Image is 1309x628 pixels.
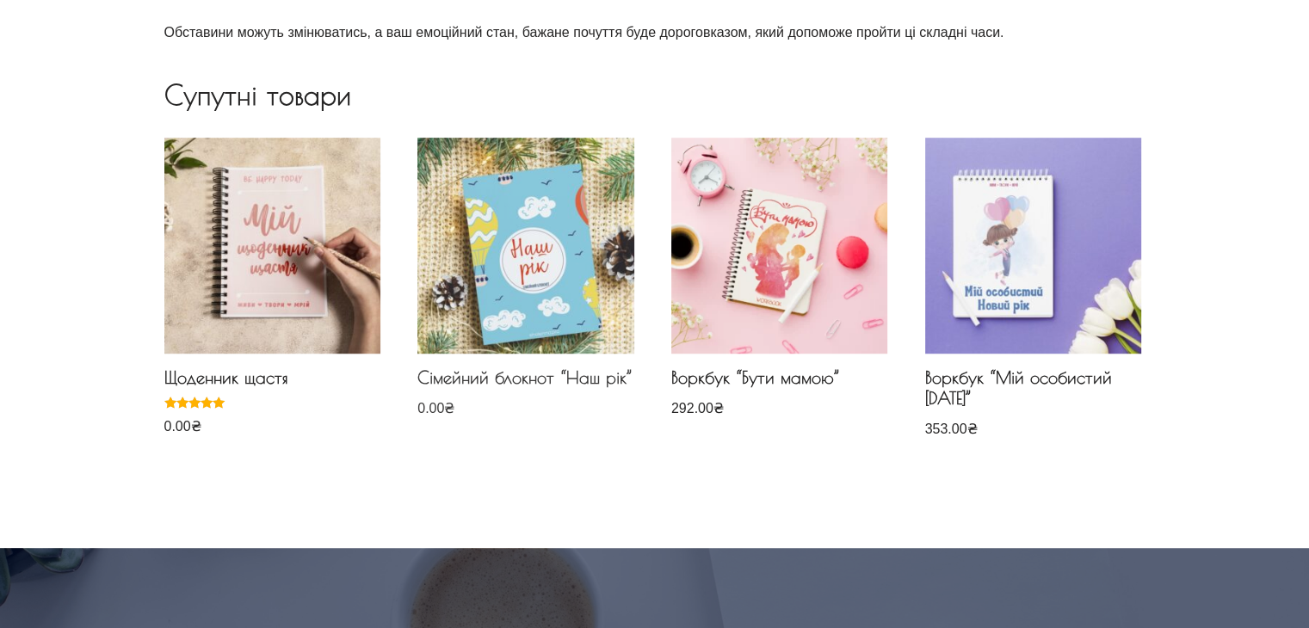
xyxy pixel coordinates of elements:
bdi: 0.00 [417,401,454,416]
a: Воркбук "Мій особистий Новий рік"Воркбук “Мій особистий [DATE]” 353.00₴ [925,138,1141,441]
span: ₴ [191,419,201,434]
img: Щоденник щастя [164,138,380,354]
h2: Сімейний блокнот “Наш рік” [417,367,633,397]
span: ₴ [966,422,977,436]
bdi: 353.00 [925,422,978,436]
span: ₴ [444,401,454,416]
div: Оцінено в 5.00 з 5 [164,397,228,409]
p: Обставини можуть змінюватись, а ваш емоційний стан, бажане почуття буде дороговказом, який допомо... [164,21,1145,44]
h2: Воркбук “Мій особистий [DATE]” [925,367,1141,417]
img: Сімейний блокнот "Наш рік" [417,138,633,354]
h2: Супутні товари [164,78,1145,111]
span: Оцінено в з 5 [164,397,228,450]
bdi: 0.00 [164,419,201,434]
a: Воркбук "Бути мамою"Воркбук “Бути мамою” 292.00₴ [671,138,887,421]
h2: Воркбук “Бути мамою” [671,367,887,397]
img: Воркбук "Мій особистий Новий рік" [925,138,1141,354]
a: Сімейний блокнот "Наш рік"Сімейний блокнот “Наш рік” 0.00₴ [417,138,633,421]
span: ₴ [713,401,724,416]
h2: Щоденник щастя [164,367,380,397]
img: Воркбук "Бути мамою" [671,138,887,354]
a: Щоденник щастяЩоденник щастяОцінено в 5.00 з 5 0.00₴ [164,138,380,438]
bdi: 292.00 [671,401,724,416]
